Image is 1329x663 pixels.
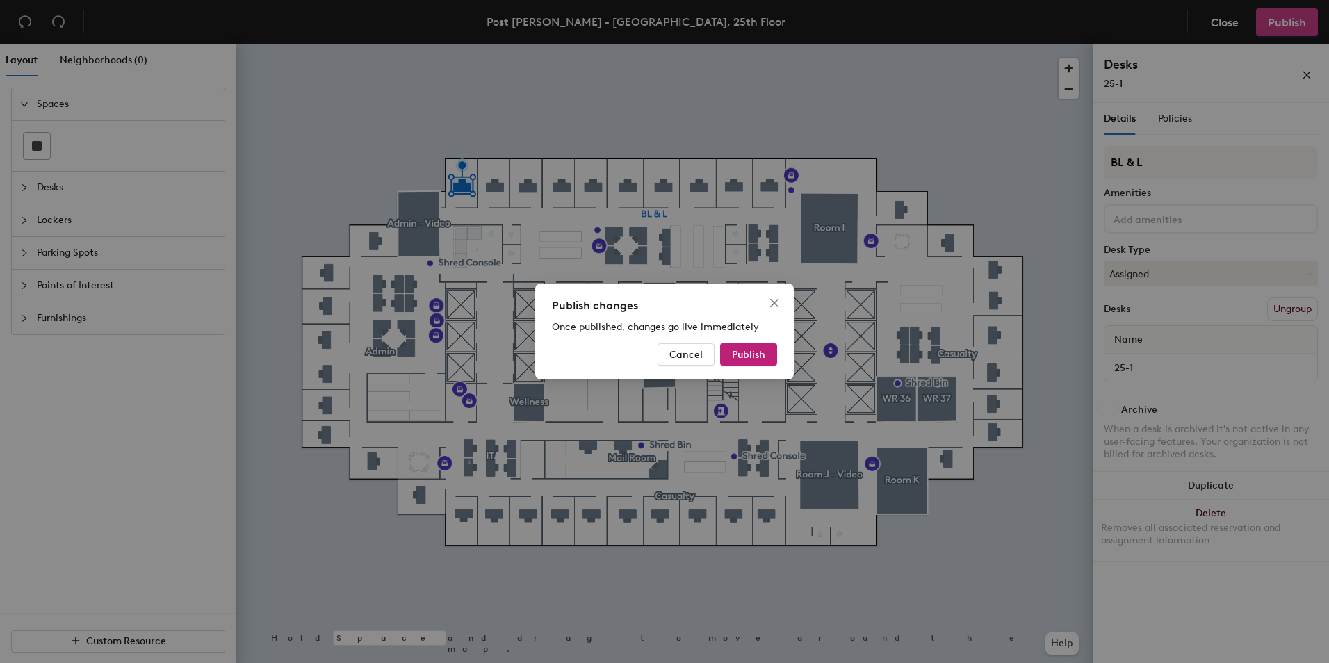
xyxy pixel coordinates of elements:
button: Close [763,292,785,314]
span: Close [763,297,785,309]
span: Once published, changes go live immediately [552,321,759,333]
div: Publish changes [552,297,777,314]
button: Publish [720,343,777,366]
button: Cancel [658,343,715,366]
span: close [769,297,780,309]
span: Publish [732,349,765,361]
span: Cancel [669,349,703,361]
